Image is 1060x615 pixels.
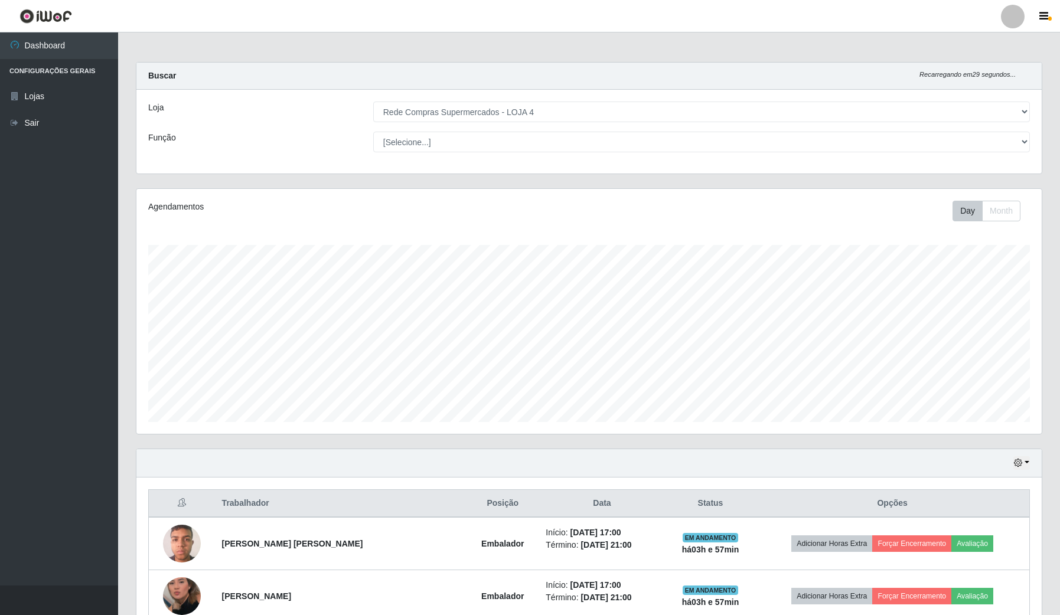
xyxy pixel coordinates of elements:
[546,539,658,551] li: Término:
[222,591,291,601] strong: [PERSON_NAME]
[951,588,993,604] button: Avaliação
[682,597,739,607] strong: há 03 h e 57 min
[951,535,993,552] button: Avaliação
[546,579,658,591] li: Início:
[580,540,631,549] time: [DATE] 21:00
[546,591,658,604] li: Término:
[982,201,1020,221] button: Month
[666,490,756,518] th: Status
[872,535,951,552] button: Forçar Encerramento
[539,490,665,518] th: Data
[570,528,621,537] time: [DATE] 17:00
[148,102,164,114] label: Loja
[683,585,739,595] span: EM ANDAMENTO
[953,201,1030,221] div: Toolbar with button groups
[467,490,539,518] th: Posição
[682,545,739,554] strong: há 03 h e 57 min
[791,535,872,552] button: Adicionar Horas Extra
[148,71,176,80] strong: Buscar
[163,518,201,568] img: 1687717859482.jpeg
[953,201,983,221] button: Day
[481,539,524,548] strong: Embalador
[683,533,739,542] span: EM ANDAMENTO
[148,201,505,213] div: Agendamentos
[953,201,1020,221] div: First group
[19,9,72,24] img: CoreUI Logo
[481,591,524,601] strong: Embalador
[791,588,872,604] button: Adicionar Horas Extra
[872,588,951,604] button: Forçar Encerramento
[222,539,363,548] strong: [PERSON_NAME] [PERSON_NAME]
[148,132,176,144] label: Função
[919,71,1016,78] i: Recarregando em 29 segundos...
[580,593,631,602] time: [DATE] 21:00
[755,490,1029,518] th: Opções
[546,526,658,539] li: Início:
[570,580,621,590] time: [DATE] 17:00
[215,490,467,518] th: Trabalhador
